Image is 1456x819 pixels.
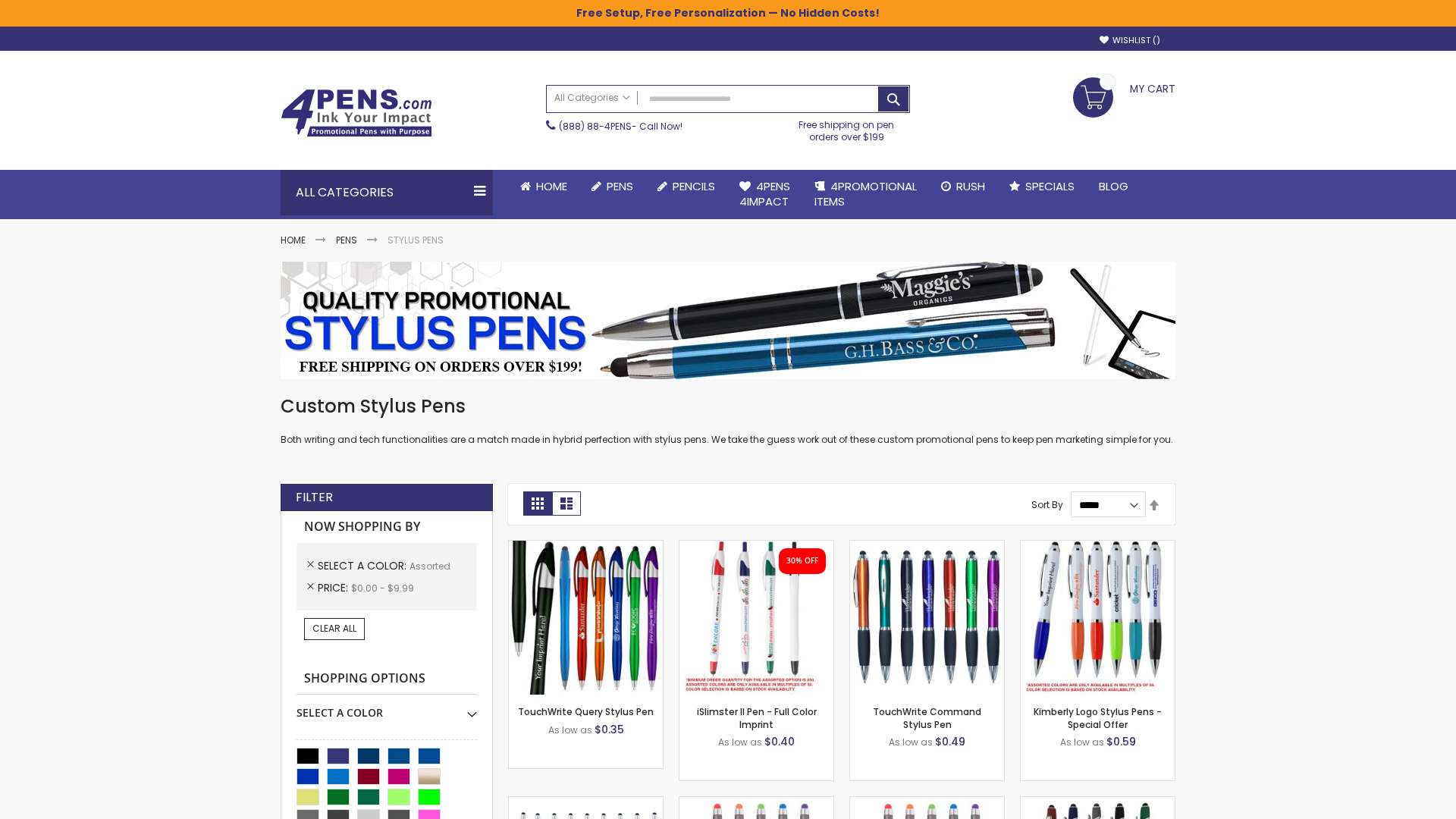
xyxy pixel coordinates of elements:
[1021,540,1175,553] a: Kimberly Logo Stylus Pens-Assorted
[547,86,638,111] a: All Categories
[579,170,645,203] a: Pens
[281,170,493,215] div: All Categories
[679,796,833,809] a: Islander Softy Gel Pen with Stylus-Assorted
[873,705,981,730] a: TouchWrite Command Stylus Pen
[554,92,630,104] span: All Categories
[727,170,802,219] a: 4Pens4impact
[1106,734,1136,749] span: $0.59
[548,723,592,736] span: As low as
[296,489,333,506] strong: Filter
[679,541,833,695] img: iSlimster II - Full Color-Assorted
[508,170,579,203] a: Home
[1087,170,1141,203] a: Blog
[509,541,663,695] img: TouchWrite Query Stylus Pen-Assorted
[281,394,1175,419] h1: Custom Stylus Pens
[336,234,357,246] a: Pens
[1034,705,1162,730] a: Kimberly Logo Stylus Pens - Special Offer
[312,622,356,635] span: Clear All
[409,560,450,573] span: Assorted
[1031,498,1063,511] label: Sort By
[559,120,632,133] a: (888) 88-4PENS
[814,178,917,209] span: 4PROMOTIONAL ITEMS
[281,262,1175,379] img: Stylus Pens
[718,736,762,748] span: As low as
[281,234,306,246] a: Home
[850,796,1004,809] a: Islander Softy Gel with Stylus - ColorJet Imprint-Assorted
[297,511,477,543] strong: Now Shopping by
[929,170,997,203] a: Rush
[1021,796,1175,809] a: Custom Soft Touch® Metal Pens with Stylus-Assorted
[802,170,929,219] a: 4PROMOTIONALITEMS
[559,120,682,133] span: - Call Now!
[351,582,414,595] span: $0.00 - $9.99
[509,796,663,809] a: Stiletto Advertising Stylus Pens-Assorted
[297,695,477,720] div: Select A Color
[1021,541,1175,695] img: Kimberly Logo Stylus Pens-Assorted
[281,394,1175,447] div: Both writing and tech functionalities are a match made in hybrid perfection with stylus pens. We ...
[956,178,985,194] span: Rush
[679,540,833,553] a: iSlimster II - Full Color-Assorted
[518,705,654,718] a: TouchWrite Query Stylus Pen
[697,705,817,730] a: iSlimster II Pen - Full Color Imprint
[536,178,567,194] span: Home
[607,178,633,194] span: Pens
[673,178,715,194] span: Pencils
[281,89,432,137] img: 4Pens Custom Pens and Promotional Products
[786,556,818,566] div: 30% OFF
[304,618,365,639] a: Clear All
[1060,736,1104,748] span: As low as
[997,170,1087,203] a: Specials
[1100,35,1160,46] a: Wishlist
[1099,178,1128,194] span: Blog
[523,491,552,516] strong: Grid
[783,113,911,143] div: Free shipping on pen orders over $199
[739,178,790,209] span: 4Pens 4impact
[297,663,477,695] strong: Shopping Options
[509,540,663,553] a: TouchWrite Query Stylus Pen-Assorted
[645,170,727,203] a: Pencils
[850,541,1004,695] img: TouchWrite Command Stylus Pen-Assorted
[850,540,1004,553] a: TouchWrite Command Stylus Pen-Assorted
[595,722,624,737] span: $0.35
[318,580,351,595] span: Price
[764,734,795,749] span: $0.40
[318,558,409,573] span: Select A Color
[889,736,933,748] span: As low as
[935,734,965,749] span: $0.49
[388,234,444,246] strong: Stylus Pens
[1025,178,1075,194] span: Specials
